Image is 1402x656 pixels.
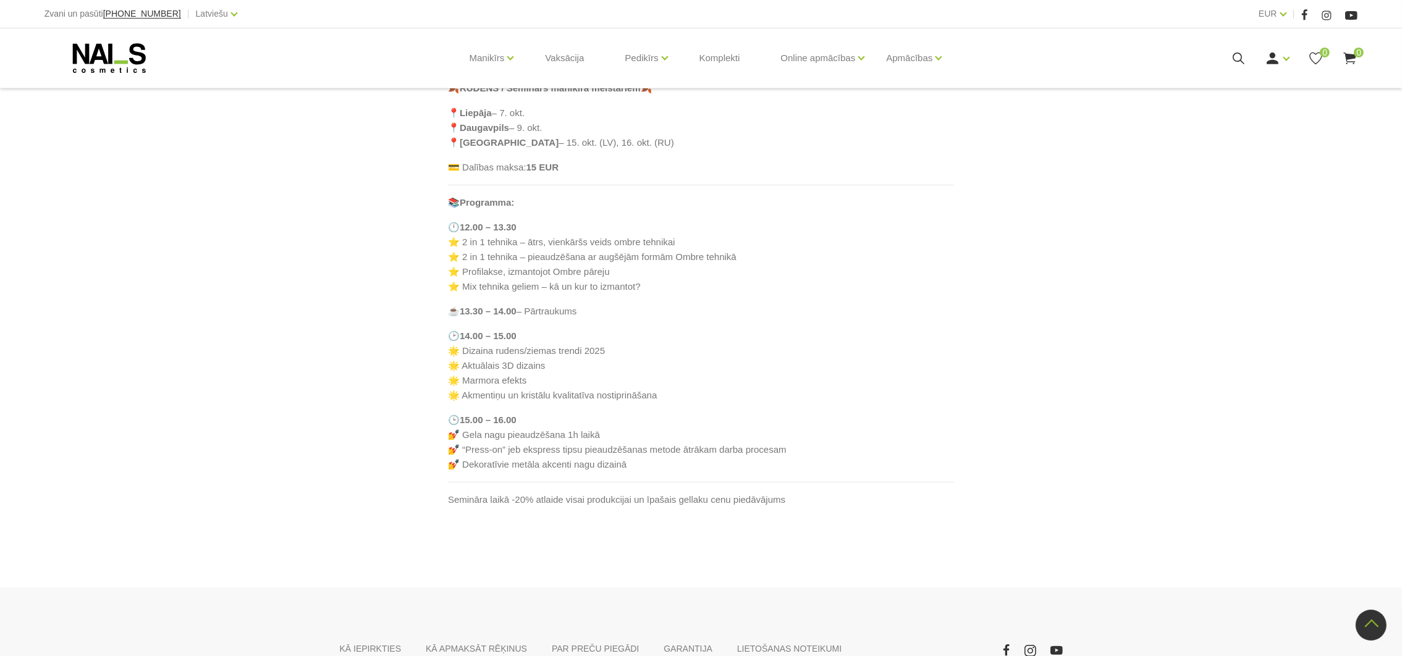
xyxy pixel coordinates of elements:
a: [PHONE_NUMBER] [103,9,181,19]
a: KĀ APMAKSĀT RĒĶINUS [426,643,527,654]
p: 🕛 ⭐ 2 in 1 tehnika – ātrs, vienkāršs veids ombre tehnikai ⭐ 2 in 1 tehnika – pieaudzēšana ar augš... [448,220,954,294]
a: 0 [1308,51,1324,66]
div: Zvani un pasūti [44,6,181,22]
a: Komplekti [690,28,750,88]
strong: RUDENS / Seminārs manikīra meistariem [460,83,641,93]
strong: 15.00 – 16.00 [460,414,517,425]
a: Apmācības [886,33,932,83]
strong: 12.00 – 13.30 [460,222,517,232]
a: GARANTIJA [664,643,712,654]
span: | [187,6,190,22]
a: Pedikīrs [625,33,658,83]
a: 0 [1342,51,1358,66]
a: PAR PREČU PIEGĀDI [552,643,639,654]
strong: Programma: [460,197,514,208]
p: 📍 – 7. okt. 📍 – 9. okt. 📍 – 15. okt. (LV), 16. okt. (RU) [448,106,954,150]
span: 0 [1320,48,1330,57]
a: KĀ IEPIRKTIES [340,643,402,654]
p: 🕑 🌟 Dizaina rudens/ziemas trendi 2025 🌟 Aktuālais 3D dizains 🌟 Marmora efekts 🌟 Akmentiņu un kris... [448,329,954,403]
strong: 15 EUR [526,162,559,172]
a: Vaksācija [535,28,594,88]
p: 🕒 💅 Gela nagu pieaudzēšana 1h laikā 💅 “Press-on” jeb ekspress tipsu pieaudzēšanas metode ātrākam ... [448,413,954,472]
p: 📚 [448,195,954,210]
p: ☕ – Pārtraukums [448,304,954,319]
strong: 13.30 – 14.00 [460,306,517,316]
strong: [GEOGRAPHIC_DATA] [460,137,559,148]
a: Online apmācības [780,33,855,83]
a: LIETOŠANAS NOTEIKUMI [737,643,842,654]
a: Latviešu [196,6,228,21]
span: Semināra laikā -20% atlaide visai produkcijai un īpašais gellaku cenu piedāvājums [448,494,785,505]
strong: Liepāja [460,107,492,118]
p: 💳 Dalības maksa: [448,160,954,175]
strong: Daugavpils [460,122,509,133]
span: 0 [1354,48,1364,57]
a: EUR [1259,6,1277,21]
a: Manikīrs [470,33,505,83]
strong: 14.00 – 15.00 [460,330,517,341]
span: | [1293,6,1295,22]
